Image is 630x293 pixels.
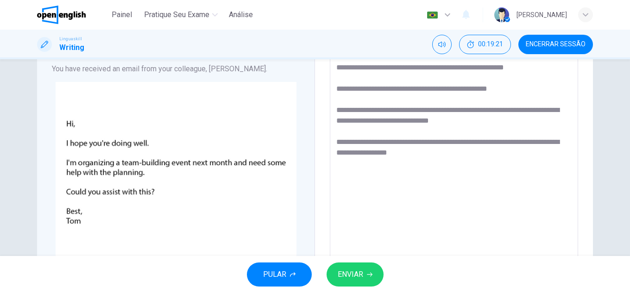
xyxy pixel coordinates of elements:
button: Pratique seu exame [140,6,221,23]
span: ENVIAR [338,268,363,281]
span: 00:19:21 [478,41,503,48]
button: Encerrar Sessão [518,35,593,54]
img: Profile picture [494,7,509,22]
div: Silenciar [432,35,452,54]
button: Painel [107,6,137,23]
h1: Writing [59,42,84,53]
img: OpenEnglish logo [37,6,86,24]
a: OpenEnglish logo [37,6,107,24]
img: pt [427,12,438,19]
button: 00:19:21 [459,35,511,54]
div: [PERSON_NAME] [517,9,567,20]
span: Linguaskill [59,36,82,42]
span: Encerrar Sessão [526,41,586,48]
span: Pratique seu exame [144,9,209,20]
div: Esconder [459,35,511,54]
span: Painel [112,9,132,20]
span: PULAR [263,268,286,281]
button: Análise [225,6,257,23]
button: ENVIAR [327,262,384,287]
span: Análise [229,9,253,20]
h6: You have received an email from your colleague, [PERSON_NAME]. [52,63,300,75]
button: PULAR [247,262,312,287]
